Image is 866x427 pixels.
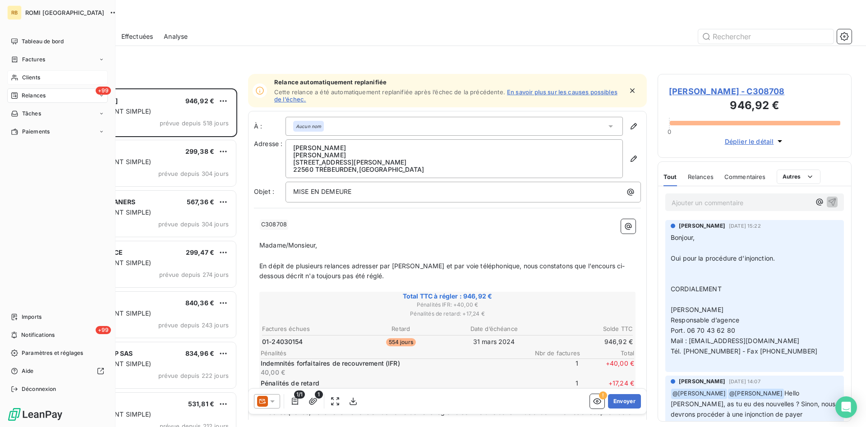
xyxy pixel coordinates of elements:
p: [PERSON_NAME] [293,144,615,152]
span: [PERSON_NAME] - C308708 [669,85,840,97]
th: Retard [355,324,447,334]
th: Date d’échéance [448,324,540,334]
div: Open Intercom Messenger [835,396,857,418]
div: RB [7,5,22,20]
span: Aide [22,367,34,375]
p: [PERSON_NAME] [293,152,615,159]
span: Clients [22,73,40,82]
span: 531,81 € [188,400,214,408]
span: Bonjour, [671,234,695,241]
span: [DATE] 14:07 [729,379,760,384]
span: prévue depuis 304 jours [158,220,229,228]
span: prévue depuis 274 jours [159,271,229,278]
span: 299,38 € [185,147,214,155]
p: Indemnités forfaitaires de recouvrement (IFR) [261,359,522,368]
span: Analyse [164,32,188,41]
span: +99 [96,326,111,334]
span: + 40,00 € [580,359,634,377]
td: 31 mars 2024 [448,337,540,347]
span: [DATE] 15:22 [729,223,761,229]
a: Aide [7,364,108,378]
label: À : [254,122,286,131]
span: Tout [663,173,677,180]
span: Port. 06 70 43 62 80 [671,326,735,334]
span: Factures [22,55,45,64]
p: 1,2 % [261,388,522,397]
span: Relances [22,92,46,100]
span: 554 jours [386,338,416,346]
span: [PERSON_NAME] [671,306,723,313]
span: Adresse : [254,140,282,147]
span: 567,36 € [187,198,214,206]
span: 1 [524,379,578,397]
span: [PERSON_NAME] [679,222,725,230]
span: + 17,24 € [580,379,634,397]
span: prévue depuis 222 jours [158,372,229,379]
span: ROMI [GEOGRAPHIC_DATA] [25,9,104,16]
span: +99 [96,87,111,95]
em: Aucun nom [296,123,321,129]
span: Tableau de bord [22,37,64,46]
span: MISE EN DEMEURE [293,188,351,195]
span: Notifications [21,331,55,339]
span: Pénalités de retard : + 17,24 € [261,310,634,318]
span: 299,47 € [186,248,214,256]
span: Pénalités IFR : + 40,00 € [261,301,634,309]
span: Tél. [PHONE_NUMBER] - Fax [PHONE_NUMBER] [671,347,817,355]
button: Autres [777,170,820,184]
span: CORDIALEMENT [671,285,722,293]
span: Pénalités [261,349,526,357]
span: Relances [688,173,714,180]
span: prévue depuis 304 jours [158,170,229,177]
span: Tâches [22,110,41,118]
td: 946,92 € [541,337,634,347]
a: En savoir plus sur les causes possibles de l’échec. [274,88,617,103]
span: Total [580,349,634,357]
span: Déplier le détail [725,137,774,146]
span: Hello [PERSON_NAME], as tu eu des nouvelles ? Sinon, nous devrons procéder à une injonction de payer [671,389,838,418]
span: Total TTC à régler : 946,92 € [261,292,634,301]
div: grid [43,88,237,427]
img: Logo LeanPay [7,407,63,422]
span: Déconnexion [22,385,56,393]
span: 01-24030154 [262,337,303,346]
span: 1 [315,390,323,399]
span: prévue depuis 243 jours [158,321,229,329]
span: Imports [22,313,41,321]
th: Solde TTC [541,324,634,334]
span: 1/1 [294,390,305,399]
p: 40,00 € [261,368,522,377]
p: [STREET_ADDRESS][PERSON_NAME] [293,159,615,166]
span: Paramètres et réglages [22,349,83,357]
span: @ [PERSON_NAME] [671,389,727,399]
span: [PERSON_NAME] [679,377,725,386]
button: Déplier le détail [722,136,788,147]
span: Relance automatiquement replanifiée [274,78,622,86]
span: Cette relance a été automatiquement replanifiée après l’échec de la précédente. [274,88,505,96]
button: Envoyer [608,394,641,409]
span: Effectuées [121,32,153,41]
span: 0 [668,128,671,135]
span: En dépit de plusieurs relances adresser par [PERSON_NAME] et par voie téléphonique, nous constato... [259,262,625,280]
span: @ [PERSON_NAME] [728,389,784,399]
input: Rechercher [698,29,834,44]
span: Responsable d’agence [671,316,739,324]
p: 22560 TRÉBEURDEN , [GEOGRAPHIC_DATA] [293,166,615,173]
h3: 946,92 € [669,97,840,115]
span: Objet : [254,188,274,195]
span: Mail : [EMAIL_ADDRESS][DOMAIN_NAME] [671,337,799,344]
span: 840,36 € [185,299,214,307]
span: 1 [524,359,578,377]
span: Madame/Monsieur, [259,241,317,249]
span: C308708 [260,220,288,230]
span: Nbr de factures [526,349,580,357]
th: Factures échues [262,324,354,334]
span: 946,92 € [185,97,214,105]
span: Oui pour la procédure d’injonction. [671,254,775,262]
span: prévue depuis 518 jours [160,119,229,127]
span: Commentaires [724,173,766,180]
p: Pénalités de retard [261,379,522,388]
span: Paiements [22,128,50,136]
span: 834,96 € [185,349,214,357]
